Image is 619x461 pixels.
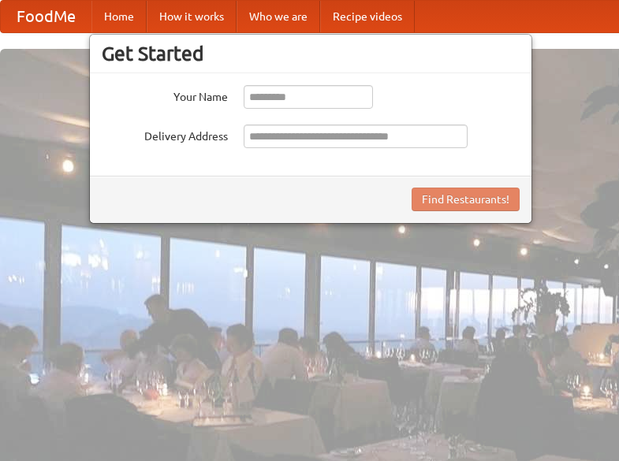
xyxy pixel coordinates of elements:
[1,1,91,32] a: FoodMe
[412,188,520,211] button: Find Restaurants!
[102,125,228,144] label: Delivery Address
[102,85,228,105] label: Your Name
[147,1,237,32] a: How it works
[320,1,415,32] a: Recipe videos
[237,1,320,32] a: Who we are
[102,42,520,65] h3: Get Started
[91,1,147,32] a: Home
